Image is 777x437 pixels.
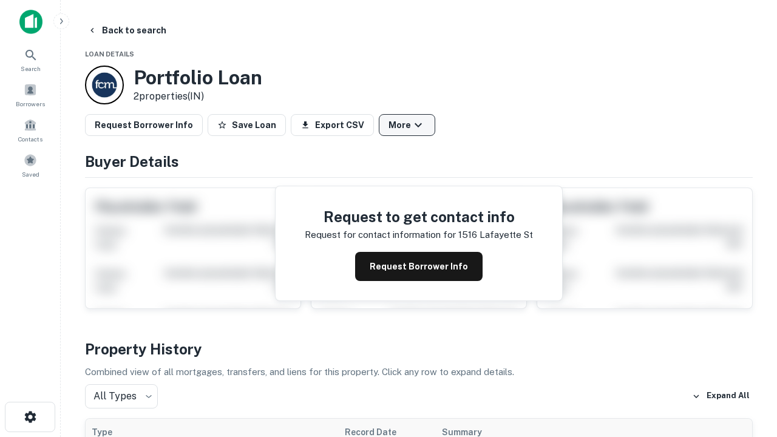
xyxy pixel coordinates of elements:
div: All Types [85,384,158,408]
h4: Buyer Details [85,151,753,172]
span: Loan Details [85,50,134,58]
p: Request for contact information for [305,228,456,242]
span: Search [21,64,41,73]
button: Back to search [83,19,171,41]
p: Combined view of all mortgages, transfers, and liens for this property. Click any row to expand d... [85,365,753,379]
span: Borrowers [16,99,45,109]
h4: Property History [85,338,753,360]
button: Request Borrower Info [355,252,483,281]
a: Search [4,43,57,76]
button: Export CSV [291,114,374,136]
img: capitalize-icon.png [19,10,42,34]
button: Expand All [689,387,753,405]
h3: Portfolio Loan [134,66,262,89]
p: 1516 lafayette st [458,228,533,242]
span: Contacts [18,134,42,144]
button: Request Borrower Info [85,114,203,136]
button: Save Loan [208,114,286,136]
iframe: Chat Widget [716,340,777,398]
button: More [379,114,435,136]
h4: Request to get contact info [305,206,533,228]
p: 2 properties (IN) [134,89,262,104]
a: Saved [4,149,57,181]
a: Borrowers [4,78,57,111]
a: Contacts [4,113,57,146]
span: Saved [22,169,39,179]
